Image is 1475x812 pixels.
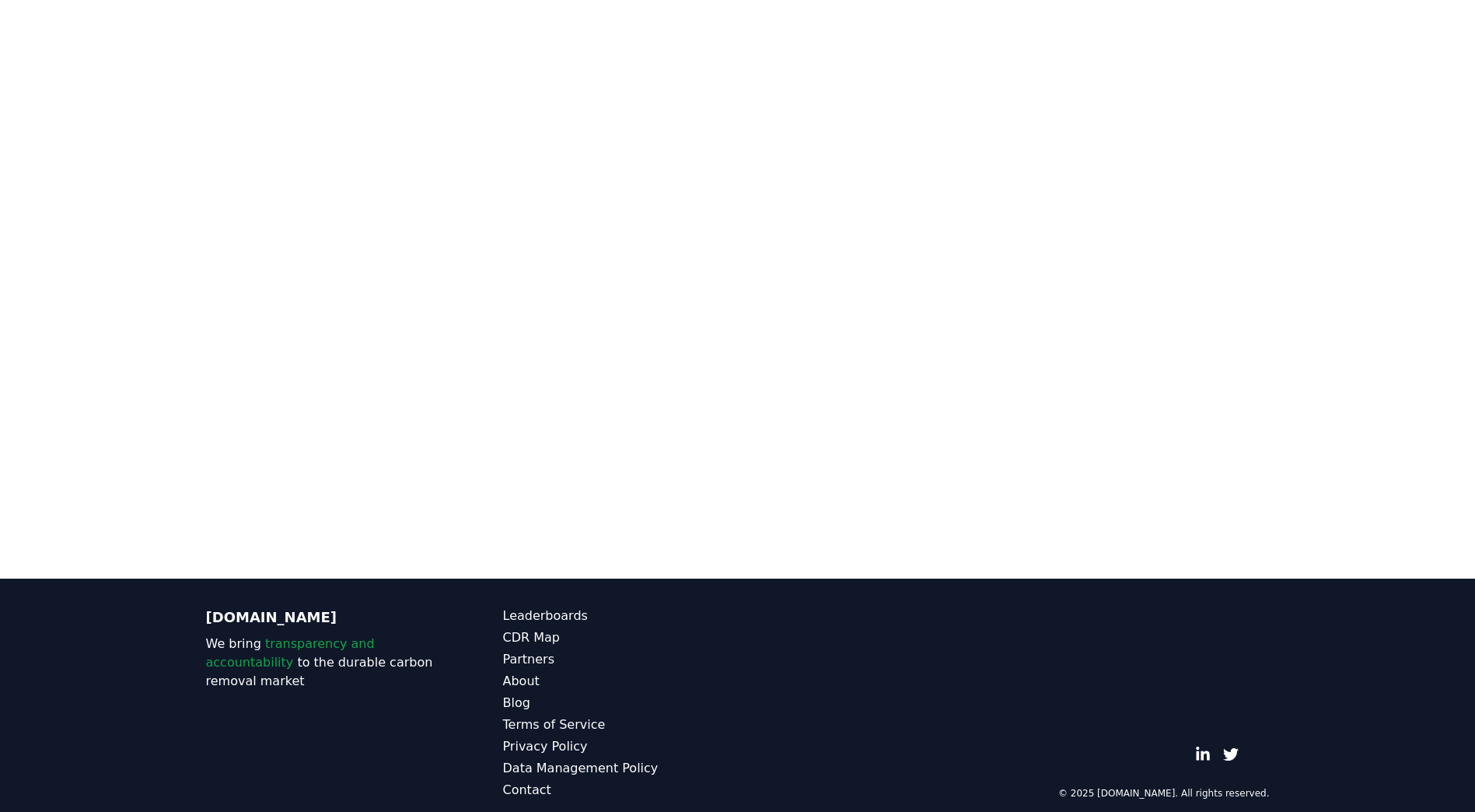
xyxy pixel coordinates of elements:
a: Leaderboards [503,607,738,625]
span: transparency and accountability [206,636,375,670]
p: [DOMAIN_NAME] [206,607,441,628]
a: Terms of Service [503,716,738,734]
a: Twitter [1223,747,1239,762]
a: LinkedIn [1195,747,1211,762]
a: Partners [503,650,738,669]
p: We bring to the durable carbon removal market [206,635,441,691]
a: CDR Map [503,628,738,647]
a: Privacy Policy [503,737,738,756]
p: © 2025 [DOMAIN_NAME]. All rights reserved. [1058,787,1270,800]
a: About [503,672,738,691]
a: Contact [503,781,738,800]
a: Data Management Policy [503,759,738,778]
a: Blog [503,694,738,712]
